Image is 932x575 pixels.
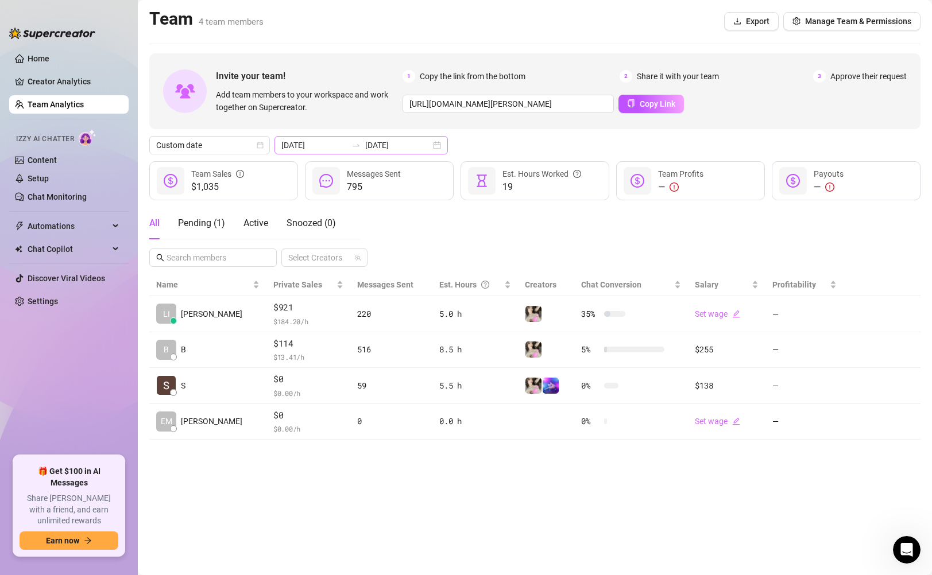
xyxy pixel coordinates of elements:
[28,240,109,258] span: Chat Copilot
[357,343,426,356] div: 516
[28,274,105,283] a: Discover Viral Videos
[79,129,96,146] img: AI Chatter
[167,251,261,264] input: Search members
[67,387,106,395] span: Messages
[191,180,244,194] span: $1,035
[191,168,244,180] div: Team Sales
[830,70,907,83] span: Approve their request
[23,81,207,101] p: Hi [PERSON_NAME]
[46,536,79,545] span: Earn now
[525,341,542,358] img: Emily
[805,17,911,26] span: Manage Team & Permissions
[65,340,113,353] div: + 2 labels
[618,95,684,113] button: Copy Link
[746,17,769,26] span: Export
[573,168,581,180] span: question-circle
[23,101,207,121] p: How can we help?
[658,180,703,194] div: —
[51,173,118,185] div: [PERSON_NAME]
[24,145,206,157] div: Recent message
[28,297,58,306] a: Settings
[273,423,343,434] span: $ 0.00 /h
[84,537,92,545] span: arrow-right
[813,70,826,83] span: 3
[439,278,502,291] div: Est. Hours
[640,99,675,108] span: Copy Link
[481,278,489,291] span: question-circle
[149,216,160,230] div: All
[243,217,268,228] span: Active
[273,409,343,422] span: $0
[273,337,343,351] span: $114
[357,379,426,392] div: 59
[15,222,24,231] span: thunderbolt
[319,174,333,188] span: message
[134,387,153,395] span: Help
[273,351,343,363] span: $ 13.41 /h
[637,70,719,83] span: Share it with your team
[156,278,250,291] span: Name
[786,174,800,188] span: dollar-circle
[783,12,921,30] button: Manage Team & Permissions
[120,173,157,185] div: • 23h ago
[581,379,600,392] span: 0 %
[695,379,758,392] div: $138
[28,217,109,235] span: Automations
[28,100,84,109] a: Team Analytics
[273,301,343,314] span: $921
[24,340,61,353] div: Feature
[15,245,22,253] img: Chat Copilot
[145,18,168,41] img: Profile image for Ella
[287,217,336,228] span: Snoozed ( 0 )
[357,308,426,320] div: 220
[658,169,703,178] span: Team Profits
[351,141,361,150] span: swap-right
[893,536,921,564] iframe: Intercom live chat
[825,182,834,192] span: exclamation-circle
[695,417,740,426] a: Set wageedit
[16,387,41,395] span: Home
[439,308,511,320] div: 5.0 h
[178,216,225,230] div: Pending ( 1 )
[164,174,177,188] span: dollar-circle
[11,250,218,408] div: 🚀 New Release: Like & Comment BumpsFeature+ 2 labels
[181,343,186,356] span: B
[181,379,185,392] span: S
[525,306,542,322] img: Emily
[164,343,169,356] span: B
[28,192,87,201] a: Chat Monitoring
[163,308,170,320] span: LI
[57,358,115,404] button: Messages
[631,174,644,188] span: dollar-circle
[28,54,49,63] a: Home
[347,180,401,194] span: 795
[670,182,679,192] span: exclamation-circle
[627,99,635,107] span: copy
[198,18,218,39] div: Close
[123,18,146,41] img: Profile image for Yoni
[439,415,511,428] div: 0.0 h
[9,28,95,39] img: logo-BBDzfeDw.svg
[365,139,431,151] input: End date
[502,168,581,180] div: Est. Hours Worked
[20,466,118,488] span: 🎁 Get $100 in AI Messages
[347,169,401,178] span: Messages Sent
[814,180,844,194] div: —
[24,162,47,185] img: Profile image for Ella
[420,70,525,83] span: Copy the link from the bottom
[20,493,118,527] span: Share [PERSON_NAME] with a friend, and earn unlimited rewards
[157,376,176,395] img: S
[354,254,361,261] span: team
[581,415,600,428] span: 0 %
[28,72,119,91] a: Creator Analytics
[181,308,242,320] span: [PERSON_NAME]
[502,180,581,194] span: 19
[772,280,816,289] span: Profitability
[28,156,57,165] a: Content
[733,17,741,25] span: download
[172,358,230,404] button: News
[695,343,758,356] div: $255
[236,168,244,180] span: info-circle
[792,17,800,25] span: setting
[765,296,844,332] td: —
